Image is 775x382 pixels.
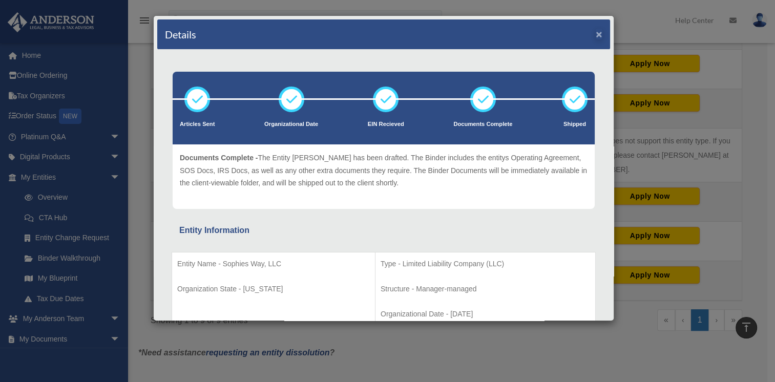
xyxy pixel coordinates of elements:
[180,154,258,162] span: Documents Complete -
[177,258,370,270] p: Entity Name - Sophies Way, LLC
[264,119,318,130] p: Organizational Date
[562,119,588,130] p: Shipped
[596,29,602,39] button: ×
[381,308,590,321] p: Organizational Date - [DATE]
[165,27,196,41] h4: Details
[453,119,512,130] p: Documents Complete
[180,152,588,189] p: The Entity [PERSON_NAME] has been drafted. The Binder includes the entitys Operating Agreement, S...
[177,283,370,295] p: Organization State - [US_STATE]
[180,119,215,130] p: Articles Sent
[368,119,404,130] p: EIN Recieved
[381,283,590,295] p: Structure - Manager-managed
[381,258,590,270] p: Type - Limited Liability Company (LLC)
[179,223,588,238] div: Entity Information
